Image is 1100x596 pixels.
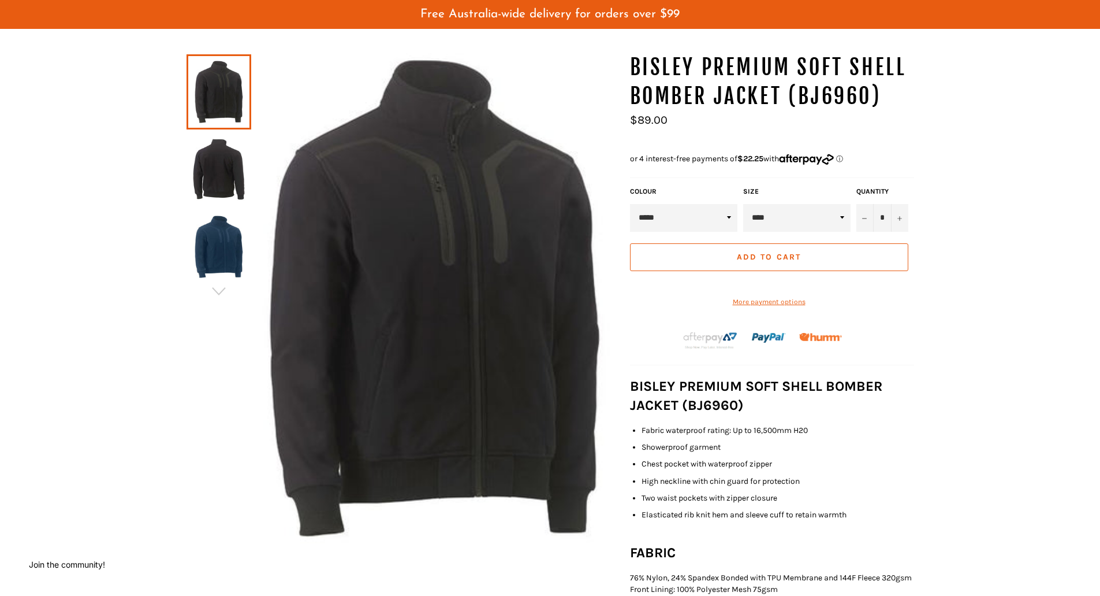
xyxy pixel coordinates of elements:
a: More payment options [630,297,908,307]
button: Join the community! [29,560,105,569]
label: Size [743,187,851,197]
img: Afterpay-Logo-on-dark-bg_large.png [682,331,739,350]
button: Increase item quantity by one [891,204,908,232]
img: paypal.png [752,321,786,355]
h3: FABRIC [630,543,914,562]
li: Fabric waterproof rating: Up to 16,500mm H20 [642,425,914,436]
li: Two waist pockets with zipper closure [642,493,914,504]
span: $89.00 [630,113,668,127]
span: Free Australia-wide delivery for orders over $99 [420,8,680,20]
li: Showerproof garment [642,442,914,453]
button: Add to Cart [630,243,908,271]
label: COLOUR [630,187,737,197]
img: BISLEY Premium Soft Shell Bomber Jacket (BJ6960) - Workin' Gear [251,53,618,543]
span: Add to Cart [737,252,801,262]
label: Quantity [856,187,908,197]
h1: BISLEY Premium Soft Shell Bomber Jacket (BJ6960) [630,53,914,110]
img: BISLEY Premium Soft Shell Bomber Jacket (BJ6960) - Workin' Gear [192,138,245,201]
img: Humm_core_logo_RGB-01_300x60px_small_195d8312-4386-4de7-b182-0ef9b6303a37.png [799,333,842,342]
li: Elasticated rib knit hem and sleeve cuff to retain warmth [642,509,914,520]
strong: BISLEY PREMIUM SOFT SHELL BOMBER JACKET (BJ6960) [630,378,882,413]
button: Reduce item quantity by one [856,204,874,232]
li: High neckline with chin guard for protection [642,476,914,487]
li: Chest pocket with waterproof zipper [642,458,914,469]
img: BISLEY Premium Soft Shell Bomber Jacket (BJ6960) - Workin' Gear [192,215,245,279]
